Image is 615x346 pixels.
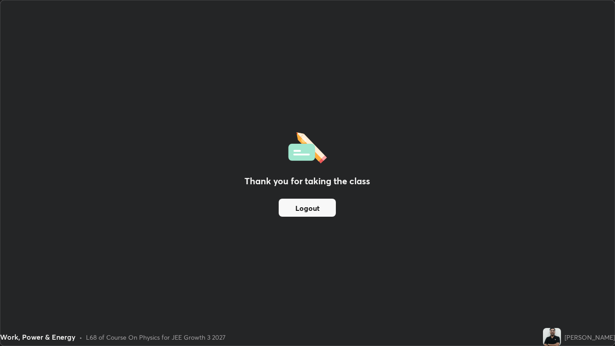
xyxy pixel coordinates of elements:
div: • [79,332,82,342]
h2: Thank you for taking the class [244,174,370,188]
img: afe22e03c4c2466bab4a7a088f75780d.jpg [543,328,561,346]
img: offlineFeedback.1438e8b3.svg [288,129,327,164]
div: L68 of Course On Physics for JEE Growth 3 2027 [86,332,226,342]
button: Logout [279,199,336,217]
div: [PERSON_NAME] [565,332,615,342]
